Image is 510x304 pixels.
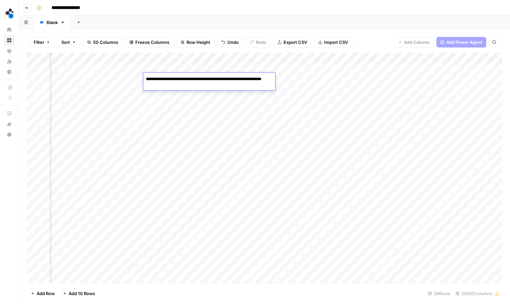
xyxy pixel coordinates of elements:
[4,119,14,129] div: What's new?
[4,5,15,22] button: Workspace: spot.ai
[256,39,266,46] span: Redo
[4,8,16,19] img: spot.ai Logo
[4,46,15,56] a: Your Data
[176,37,215,47] button: Row Height
[4,119,15,129] button: What's new?
[4,129,15,140] button: Help + Support
[83,37,122,47] button: 50 Columns
[404,39,429,46] span: Add Column
[4,108,15,119] a: AirOps Academy
[34,39,44,46] span: Filter
[57,37,80,47] button: Sort
[47,19,58,26] div: Blank
[284,39,307,46] span: Export CSV
[93,39,118,46] span: 50 Columns
[27,288,59,299] button: Add Row
[29,37,54,47] button: Filter
[34,16,71,29] a: Blank
[187,39,210,46] span: Row Height
[69,290,95,297] span: Add 10 Rows
[125,37,174,47] button: Freeze Columns
[246,37,271,47] button: Redo
[436,37,486,47] button: Add Power Agent
[4,67,15,77] a: Settings
[394,37,434,47] button: Add Column
[273,37,311,47] button: Export CSV
[425,288,453,299] div: 28 Rows
[135,39,169,46] span: Freeze Columns
[324,39,348,46] span: Import CSV
[314,37,352,47] button: Import CSV
[61,39,70,46] span: Sort
[37,290,55,297] span: Add Row
[227,39,239,46] span: Undo
[453,288,502,299] div: 20/50 Columns
[217,37,243,47] button: Undo
[4,35,15,46] a: Browse
[59,288,99,299] button: Add 10 Rows
[4,24,15,35] a: Home
[4,56,15,67] a: Usage
[446,39,482,46] span: Add Power Agent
